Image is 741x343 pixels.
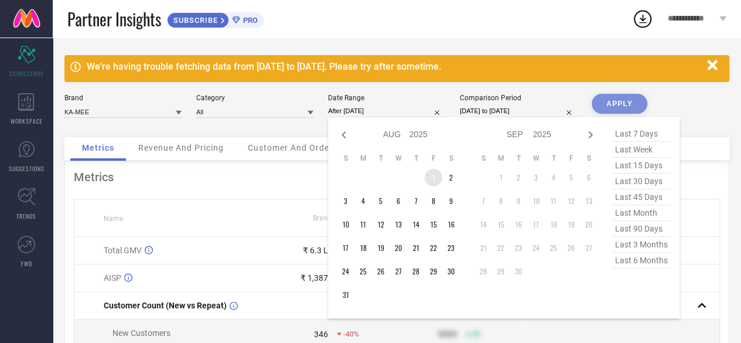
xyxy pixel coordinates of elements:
[474,263,492,280] td: Sun Sep 28 2025
[11,117,43,125] span: WORKSPACE
[474,192,492,210] td: Sun Sep 07 2025
[612,253,671,269] span: last 6 months
[9,69,44,78] span: SCORECARDS
[67,7,161,31] span: Partner Insights
[407,239,425,257] td: Thu Aug 21 2025
[328,94,445,102] div: Date Range
[492,169,510,186] td: Mon Sep 01 2025
[562,216,580,233] td: Fri Sep 19 2025
[248,143,337,152] span: Customer And Orders
[354,154,372,163] th: Monday
[168,16,221,25] span: SUBSCRIBE
[442,263,460,280] td: Sat Aug 30 2025
[21,259,32,268] span: FWD
[580,192,597,210] td: Sat Sep 13 2025
[632,8,653,29] div: Open download list
[527,169,545,186] td: Wed Sep 03 2025
[492,263,510,280] td: Mon Sep 29 2025
[492,239,510,257] td: Mon Sep 22 2025
[104,246,142,255] span: Total GMV
[460,105,577,117] input: Select comparison period
[612,142,671,158] span: last week
[492,154,510,163] th: Monday
[390,263,407,280] td: Wed Aug 27 2025
[425,154,442,163] th: Friday
[104,273,121,283] span: AISP
[354,263,372,280] td: Mon Aug 25 2025
[562,154,580,163] th: Friday
[527,239,545,257] td: Wed Sep 24 2025
[510,263,527,280] td: Tue Sep 30 2025
[354,239,372,257] td: Mon Aug 18 2025
[612,205,671,221] span: last month
[337,263,354,280] td: Sun Aug 24 2025
[527,154,545,163] th: Wednesday
[196,94,313,102] div: Category
[372,154,390,163] th: Tuesday
[337,128,351,142] div: Previous month
[390,192,407,210] td: Wed Aug 06 2025
[390,216,407,233] td: Wed Aug 13 2025
[425,216,442,233] td: Fri Aug 15 2025
[492,216,510,233] td: Mon Sep 15 2025
[372,216,390,233] td: Tue Aug 12 2025
[580,216,597,233] td: Sat Sep 20 2025
[337,154,354,163] th: Sunday
[87,61,701,72] div: We're having trouble fetching data from [DATE] to [DATE]. Please try after sometime.
[442,192,460,210] td: Sat Aug 09 2025
[474,154,492,163] th: Sunday
[583,128,597,142] div: Next month
[314,330,328,339] div: 346
[301,273,328,283] div: ₹ 1,387
[167,9,264,28] a: SUBSCRIBEPRO
[510,239,527,257] td: Tue Sep 23 2025
[240,16,258,25] span: PRO
[562,192,580,210] td: Fri Sep 12 2025
[562,169,580,186] td: Fri Sep 05 2025
[510,216,527,233] td: Tue Sep 16 2025
[112,328,170,338] span: New Customers
[138,143,224,152] span: Revenue And Pricing
[545,169,562,186] td: Thu Sep 04 2025
[425,263,442,280] td: Fri Aug 29 2025
[580,154,597,163] th: Saturday
[527,216,545,233] td: Wed Sep 17 2025
[104,215,123,223] span: Name
[612,174,671,189] span: last 30 days
[354,192,372,210] td: Mon Aug 04 2025
[407,192,425,210] td: Thu Aug 07 2025
[545,216,562,233] td: Thu Sep 18 2025
[425,239,442,257] td: Fri Aug 22 2025
[580,239,597,257] td: Sat Sep 27 2025
[612,158,671,174] span: last 15 days
[527,192,545,210] td: Wed Sep 10 2025
[9,164,45,173] span: SUGGESTIONS
[492,192,510,210] td: Mon Sep 08 2025
[510,169,527,186] td: Tue Sep 02 2025
[612,237,671,253] span: last 3 months
[64,94,182,102] div: Brand
[612,126,671,142] span: last 7 days
[303,246,328,255] div: ₹ 6.3 L
[337,216,354,233] td: Sun Aug 10 2025
[460,94,577,102] div: Comparison Period
[442,216,460,233] td: Sat Aug 16 2025
[545,154,562,163] th: Thursday
[545,239,562,257] td: Thu Sep 25 2025
[562,239,580,257] td: Fri Sep 26 2025
[545,192,562,210] td: Thu Sep 11 2025
[343,330,359,338] span: -40%
[354,216,372,233] td: Mon Aug 11 2025
[337,239,354,257] td: Sun Aug 17 2025
[372,263,390,280] td: Tue Aug 26 2025
[390,154,407,163] th: Wednesday
[313,214,351,222] span: Brand Value
[390,239,407,257] td: Wed Aug 20 2025
[337,192,354,210] td: Sun Aug 03 2025
[104,301,227,310] span: Customer Count (New vs Repeat)
[612,189,671,205] span: last 45 days
[82,143,114,152] span: Metrics
[442,154,460,163] th: Saturday
[425,169,442,186] td: Fri Aug 01 2025
[372,192,390,210] td: Tue Aug 05 2025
